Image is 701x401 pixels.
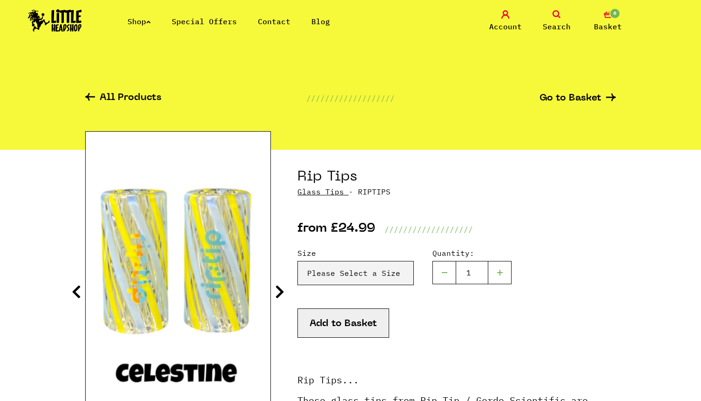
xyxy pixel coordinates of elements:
img: Rip Tips image 1 [86,169,270,400]
a: Go to Basket [539,94,616,103]
a: Glass Tips [297,187,344,196]
a: Shop [128,17,151,26]
span: Search [543,21,571,32]
button: Add to Basket [297,308,389,338]
p: · RIPTIPS [297,186,616,197]
p: /////////////////// [306,93,395,104]
label: Quantity: [432,247,512,259]
span: Account [489,21,522,32]
img: Little Head Shop Logo [28,9,82,32]
a: 0 Basket [585,10,631,32]
span: Basket [594,21,622,32]
a: Search [533,10,580,32]
input: 1 [456,261,488,284]
p: /////////////////// [384,224,473,235]
p: from £24.99 [297,224,375,235]
a: Special Offers [172,17,237,26]
label: Size [297,247,414,259]
span: 0 [609,8,620,19]
h1: Rip Tips [297,168,616,186]
a: All Products [85,93,162,104]
a: Contact [258,17,290,26]
a: Blog [311,17,330,26]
